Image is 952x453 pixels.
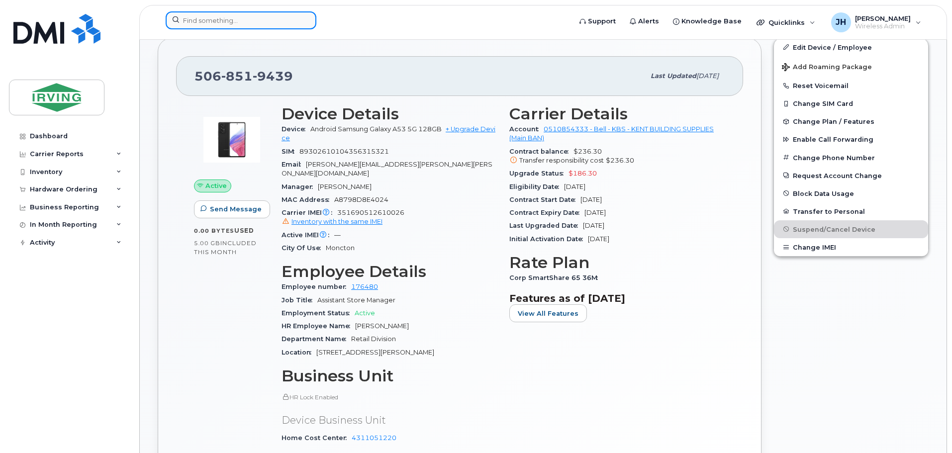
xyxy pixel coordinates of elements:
[509,254,725,272] h3: Rate Plan
[282,209,337,216] span: Carrier IMEI
[194,239,257,256] span: included this month
[221,69,253,84] span: 851
[588,235,609,243] span: [DATE]
[696,72,719,80] span: [DATE]
[326,244,355,252] span: Moncton
[282,335,351,343] span: Department Name
[774,202,928,220] button: Transfer to Personal
[317,296,395,304] span: Assistant Store Manager
[352,434,396,442] a: 4311051220
[282,218,382,225] a: Inventory with the same IMEI
[509,183,564,190] span: Eligibility Date
[509,222,583,229] span: Last Upgraded Date
[282,183,318,190] span: Manager
[774,77,928,94] button: Reset Voicemail
[774,38,928,56] a: Edit Device / Employee
[282,413,497,428] p: Device Business Unit
[681,16,742,26] span: Knowledge Base
[194,69,293,84] span: 506
[569,170,597,177] span: $186.30
[291,218,382,225] span: Inventory with the same IMEI
[351,283,378,290] a: 176480
[355,322,409,330] span: [PERSON_NAME]
[282,125,310,133] span: Device
[509,125,714,142] a: 0510854333 - Bell - KBS - KENT BUILDING SUPPLIES (Main BAN)
[651,72,696,80] span: Last updated
[166,11,316,29] input: Find something...
[282,263,497,280] h3: Employee Details
[774,94,928,112] button: Change SIM Card
[282,231,334,239] span: Active IMEI
[572,11,623,31] a: Support
[194,227,234,234] span: 0.00 Bytes
[282,209,497,227] span: 351690512610026
[774,220,928,238] button: Suspend/Cancel Device
[774,130,928,148] button: Enable Call Forwarding
[606,157,634,164] span: $236.30
[583,222,604,229] span: [DATE]
[774,238,928,256] button: Change IMEI
[318,183,372,190] span: [PERSON_NAME]
[750,12,822,32] div: Quicklinks
[282,309,355,317] span: Employment Status
[282,161,492,177] span: [PERSON_NAME][EMAIL_ADDRESS][PERSON_NAME][PERSON_NAME][DOMAIN_NAME]
[509,274,603,281] span: Corp SmartShare 65 36M
[334,231,341,239] span: —
[782,63,872,73] span: Add Roaming Package
[774,112,928,130] button: Change Plan / Features
[509,304,587,322] button: View All Features
[351,335,396,343] span: Retail Division
[202,110,262,170] img: image20231002-3703462-kjv75p.jpeg
[774,149,928,167] button: Change Phone Number
[282,349,316,356] span: Location
[194,200,270,218] button: Send Message
[282,148,299,155] span: SIM
[253,69,293,84] span: 9439
[588,16,616,26] span: Support
[509,170,569,177] span: Upgrade Status
[509,235,588,243] span: Initial Activation Date
[774,56,928,77] button: Add Roaming Package
[299,148,389,155] span: 89302610104356315321
[316,349,434,356] span: [STREET_ADDRESS][PERSON_NAME]
[210,204,262,214] span: Send Message
[205,181,227,190] span: Active
[774,167,928,184] button: Request Account Change
[509,105,725,123] h3: Carrier Details
[282,367,497,385] h3: Business Unit
[564,183,585,190] span: [DATE]
[584,209,606,216] span: [DATE]
[282,244,326,252] span: City Of Use
[282,161,306,168] span: Email
[355,309,375,317] span: Active
[638,16,659,26] span: Alerts
[793,136,873,143] span: Enable Call Forwarding
[282,296,317,304] span: Job Title
[194,240,220,247] span: 5.00 GB
[282,393,497,401] p: HR Lock Enabled
[282,434,352,442] span: Home Cost Center
[509,196,580,203] span: Contract Start Date
[282,322,355,330] span: HR Employee Name
[282,105,497,123] h3: Device Details
[509,148,725,166] span: $236.30
[518,309,578,318] span: View All Features
[855,22,911,30] span: Wireless Admin
[580,196,602,203] span: [DATE]
[836,16,846,28] span: JH
[310,125,442,133] span: Android Samsung Galaxy A53 5G 128GB
[855,14,911,22] span: [PERSON_NAME]
[774,184,928,202] button: Block Data Usage
[509,292,725,304] h3: Features as of [DATE]
[623,11,666,31] a: Alerts
[509,148,573,155] span: Contract balance
[282,283,351,290] span: Employee number
[334,196,388,203] span: A8798D8E4024
[509,209,584,216] span: Contract Expiry Date
[793,225,875,233] span: Suspend/Cancel Device
[519,157,604,164] span: Transfer responsibility cost
[234,227,254,234] span: used
[282,196,334,203] span: MAC Address
[509,125,544,133] span: Account
[666,11,749,31] a: Knowledge Base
